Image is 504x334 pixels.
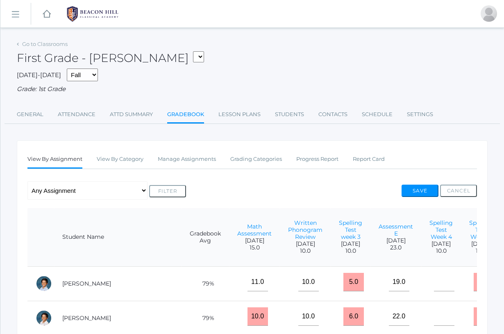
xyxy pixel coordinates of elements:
[110,106,153,123] a: Attd Summary
[230,151,282,167] a: Grading Categories
[36,310,52,326] div: Grayson Abrea
[288,240,322,247] span: [DATE]
[339,219,362,240] a: Spelling Test week 3
[27,151,82,169] a: View By Assignment
[379,237,413,244] span: [DATE]
[237,223,272,237] a: Math Assessment
[353,151,385,167] a: Report Card
[481,5,497,22] div: Jaimie Watson
[402,185,438,197] button: Save
[17,52,204,64] h2: First Grade - [PERSON_NAME]
[469,240,493,247] span: [DATE]
[296,151,338,167] a: Progress Report
[149,185,186,197] button: Filter
[339,240,362,247] span: [DATE]
[440,185,477,197] button: Cancel
[429,219,453,240] a: Spelling Test Week 4
[182,266,229,301] td: 79%
[237,237,272,244] span: [DATE]
[17,71,61,79] span: [DATE]-[DATE]
[379,244,413,251] span: 23.0
[288,247,322,254] span: 10.0
[429,247,453,254] span: 10.0
[22,41,68,47] a: Go to Classrooms
[379,223,413,237] a: Assessment E
[17,85,488,94] div: Grade: 1st Grade
[167,106,204,124] a: Gradebook
[318,106,347,123] a: Contacts
[288,219,322,240] a: Written Phonogram Review
[62,280,111,287] a: [PERSON_NAME]
[36,275,52,292] div: Dominic Abrea
[17,106,43,123] a: General
[58,106,95,123] a: Attendance
[97,151,143,167] a: View By Category
[429,240,453,247] span: [DATE]
[62,4,123,24] img: 1_BHCALogos-05.png
[275,106,304,123] a: Students
[158,151,216,167] a: Manage Assignments
[237,244,272,251] span: 15.0
[362,106,393,123] a: Schedule
[218,106,261,123] a: Lesson Plans
[339,247,362,254] span: 10.0
[62,314,111,322] a: [PERSON_NAME]
[469,247,493,254] span: 10.0
[407,106,433,123] a: Settings
[182,208,229,267] th: Gradebook Avg
[469,219,493,240] a: Spelling Test Week 5
[54,208,182,267] th: Student Name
